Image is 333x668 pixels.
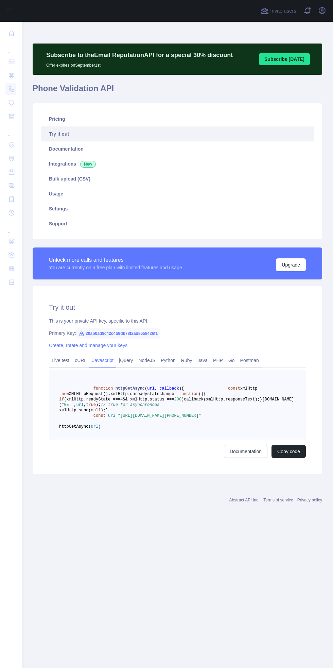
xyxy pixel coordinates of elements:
[84,402,86,407] span: ,
[41,216,314,231] a: Support
[33,83,322,99] h1: Phone Validation API
[86,402,96,407] span: true
[116,355,136,366] a: jQuery
[5,124,16,137] div: ...
[49,343,127,348] a: Create, rotate and manage your keys
[179,392,199,396] span: function
[136,355,158,366] a: NodeJS
[181,386,184,391] span: {
[118,413,201,418] span: "[URL][DOMAIN_NAME][PHONE_NUMBER]"
[41,141,314,156] a: Documentation
[93,386,113,391] span: function
[297,498,322,502] a: Privacy policy
[91,424,99,429] span: url
[270,7,296,15] span: Invite users
[41,186,314,201] a: Usage
[263,498,293,502] a: Terms of service
[62,402,74,407] span: "GET"
[76,402,84,407] span: url
[93,413,106,418] span: const
[116,413,118,418] span: =
[98,424,101,429] span: )
[195,355,211,366] a: Java
[96,402,101,407] span: );
[178,355,195,366] a: Ruby
[116,386,145,391] span: httpGetAsync
[49,355,72,366] a: Live test
[120,397,123,402] span: 4
[59,408,91,413] span: xmlHttp.send(
[41,156,314,171] a: Integrations New
[260,397,262,402] span: }
[210,355,226,366] a: PHP
[147,386,179,391] span: url, callback
[271,445,306,458] button: Copy code
[259,5,298,16] button: Invite users
[229,498,260,502] a: Abstract API Inc.
[179,386,181,391] span: )
[72,355,89,366] a: cURL
[226,355,238,366] a: Go
[201,392,204,396] span: )
[101,408,105,413] span: );
[76,328,160,339] span: 20ab0ad8c42c4b9db78f2ad8658426f1
[46,50,233,60] p: Subscribe to the Email Reputation API for a special 30 % discount
[74,402,76,407] span: ,
[145,386,147,391] span: (
[41,171,314,186] a: Bulk upload (CSV)
[64,397,120,402] span: (xmlHttp.readyState ===
[91,408,101,413] span: null
[181,397,184,402] span: )
[5,41,16,54] div: ...
[49,264,182,271] div: You are currently on a free plan with limited features and usage
[198,392,201,396] span: (
[59,424,91,429] span: httpGetAsync(
[228,386,240,391] span: const
[49,303,306,312] h2: Try it out
[89,355,116,366] a: Javascript
[69,392,110,396] span: XMLHttpRequest();
[59,397,64,402] span: if
[80,161,96,168] span: New
[46,60,233,68] p: Offer expires on September 1st.
[49,330,306,337] div: Primary Key:
[204,392,206,396] span: {
[224,445,267,458] a: Documentation
[49,318,306,324] div: This is your private API key, specific to this API.
[238,355,262,366] a: Postman
[106,408,108,413] span: }
[184,397,260,402] span: callback(xmlHttp.responseText);
[41,126,314,141] a: Try it out
[41,201,314,216] a: Settings
[49,256,182,264] div: Unlock more calls and features
[259,53,310,65] button: Subscribe [DATE]
[62,392,69,396] span: new
[110,392,179,396] span: xmlHttp.onreadystatechange =
[108,413,116,418] span: url
[5,220,16,234] div: ...
[174,397,181,402] span: 200
[276,258,306,271] button: Upgrade
[158,355,178,366] a: Python
[123,397,174,402] span: && xmlHttp.status ===
[101,402,159,407] span: // true for asynchronous
[41,112,314,126] a: Pricing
